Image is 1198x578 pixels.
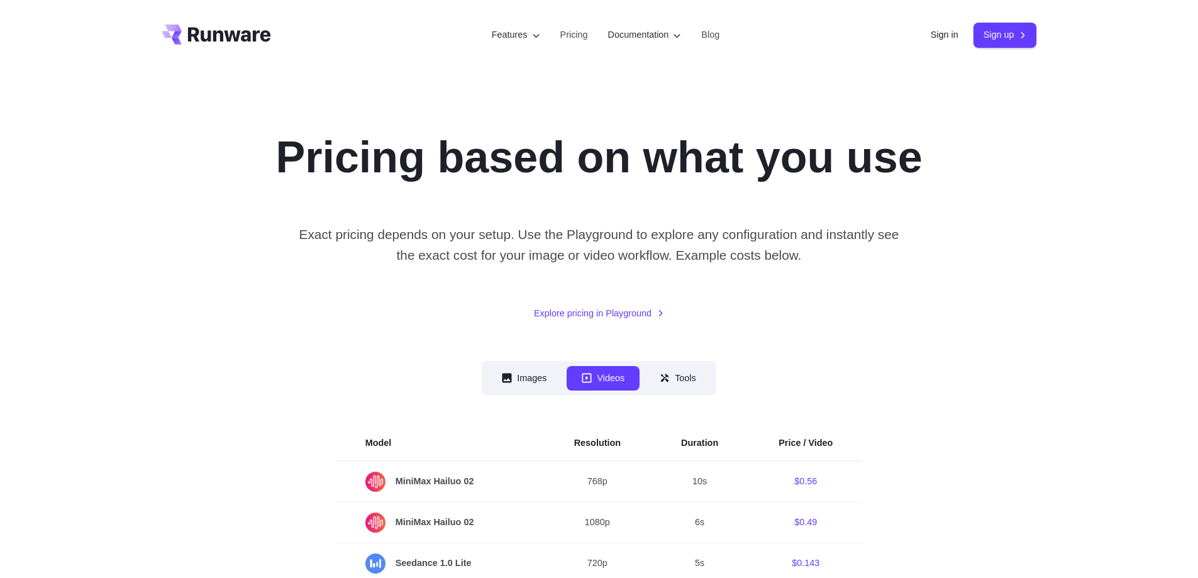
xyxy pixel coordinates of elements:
[544,461,651,503] td: 768p
[748,502,863,543] td: $0.49
[292,224,905,266] p: Exact pricing depends on your setup. Use the Playground to explore any configuration and instantl...
[487,366,562,391] button: Images
[651,502,748,543] td: 6s
[335,426,544,461] th: Model
[567,366,640,391] button: Videos
[748,426,863,461] th: Price / Video
[973,23,1037,47] a: Sign up
[492,28,540,42] label: Features
[748,461,863,503] td: $0.56
[651,461,748,503] td: 10s
[544,502,651,543] td: 1080p
[651,426,748,461] th: Duration
[645,366,711,391] button: Tools
[534,306,664,321] a: Explore pricing in Playground
[365,472,514,492] span: MiniMax Hailuo 02
[931,28,958,42] a: Sign in
[162,25,271,45] a: Go to /
[365,553,514,574] span: Seedance 1.0 Lite
[701,28,719,42] a: Blog
[275,131,922,184] h1: Pricing based on what you use
[544,426,651,461] th: Resolution
[560,28,588,42] a: Pricing
[365,513,514,533] span: MiniMax Hailuo 02
[608,28,682,42] label: Documentation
